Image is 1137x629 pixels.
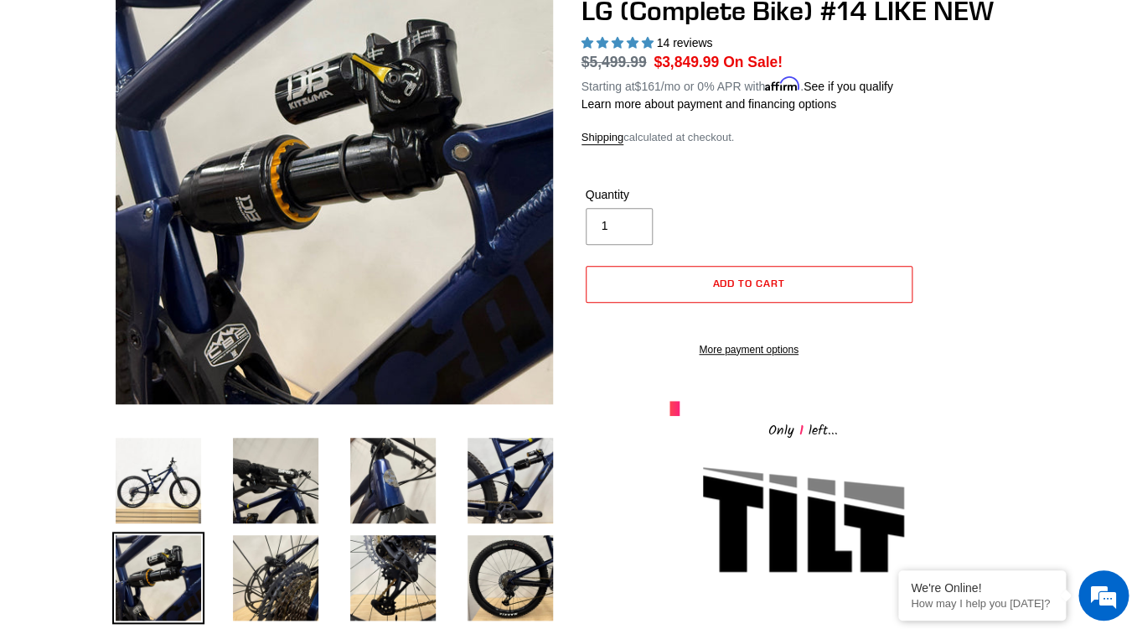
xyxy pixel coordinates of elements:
[347,434,439,527] img: Load image into Gallery viewer, DEMO BIKE: TILT - Pearl Night Blue - LG (Complete Bike) #14 LIKE NEW
[112,532,204,624] img: Load image into Gallery viewer, DEMO BIKE: TILT - Pearl Night Blue - LG (Complete Bike) #14 LIKE NEW
[586,342,912,357] a: More payment options
[112,434,204,527] img: Load image into Gallery viewer, Canfield-Bikes-Tilt-LG-Demo
[8,458,319,517] textarea: Type your message and hit 'Enter'
[581,36,657,49] span: 5.00 stars
[581,129,1026,146] div: calculated at checkout.
[794,420,809,441] span: 1
[54,84,96,126] img: d_696896380_company_1647369064580_696896380
[18,92,44,117] div: Navigation go back
[230,532,322,624] img: Load image into Gallery viewer, DEMO BIKE: TILT - Pearl Night Blue - LG (Complete Bike) #14 LIKE NEW
[586,266,912,303] button: Add to cart
[911,581,1053,595] div: We're Online!
[712,277,785,289] span: Add to cart
[581,131,624,145] a: Shipping
[464,532,556,624] img: Load image into Gallery viewer, DEMO BIKE: TILT - Pearl Night Blue - LG (Complete Bike) #14 LIKE NEW
[581,54,647,70] s: $5,499.99
[581,97,836,111] a: Learn more about payment and financing options
[656,36,712,49] span: 14 reviews
[275,8,315,49] div: Minimize live chat window
[911,597,1053,610] p: How may I help you today?
[765,77,800,91] span: Affirm
[347,532,439,624] img: Load image into Gallery viewer, DEMO BIKE: TILT - Pearl Night Blue - LG (Complete Bike) #14 LIKE NEW
[464,434,556,527] img: Load image into Gallery viewer, DEMO BIKE: TILT - Pearl Night Blue - LG (Complete Bike) #14 LIKE NEW
[634,80,660,93] span: $161
[97,211,231,381] span: We're online!
[112,94,307,116] div: Chat with us now
[804,80,893,93] a: See if you qualify - Learn more about Affirm Financing (opens in modal)
[654,54,719,70] span: $3,849.99
[581,74,893,96] p: Starting at /mo or 0% APR with .
[230,434,322,527] img: Load image into Gallery viewer, DEMO BIKE: TILT - Pearl Night Blue - LG (Complete Bike) #14 LIKE NEW
[669,416,938,442] div: Only left...
[723,51,783,73] span: On Sale!
[586,186,745,204] label: Quantity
